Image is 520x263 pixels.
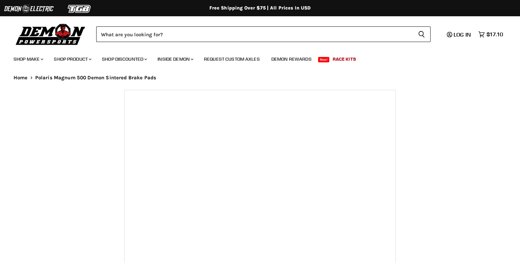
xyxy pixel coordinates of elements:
[199,52,265,66] a: Request Custom Axles
[49,52,96,66] a: Shop Product
[96,26,413,42] input: Search
[328,52,361,66] a: Race Kits
[35,75,157,81] span: Polaris Magnum 500 Demon Sintered Brake Pads
[266,52,317,66] a: Demon Rewards
[8,49,501,66] ul: Main menu
[486,31,503,38] span: $17.10
[97,52,151,66] a: Shop Discounted
[14,75,28,81] a: Home
[54,2,105,15] img: TGB Logo 2
[454,31,471,38] span: Log in
[413,26,431,42] button: Search
[444,32,475,38] a: Log in
[14,22,88,46] img: Demon Powersports
[152,52,197,66] a: Inside Demon
[3,2,54,15] img: Demon Electric Logo 2
[96,26,431,42] form: Product
[8,52,47,66] a: Shop Make
[475,29,506,39] a: $17.10
[318,57,330,62] span: New!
